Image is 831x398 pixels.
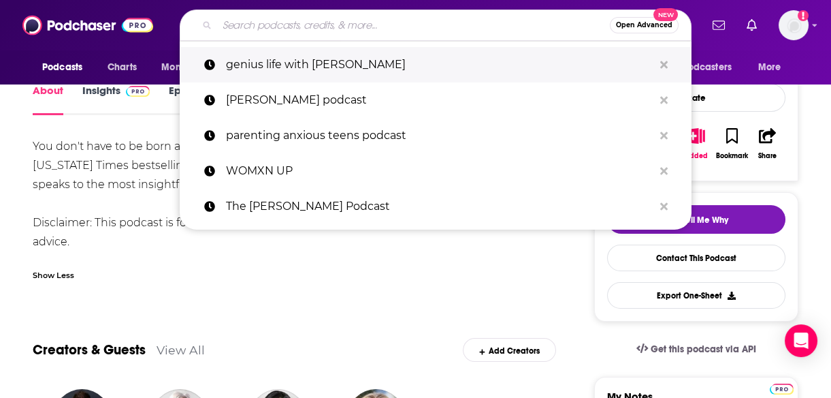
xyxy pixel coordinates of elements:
img: Podchaser Pro [770,384,794,395]
p: genius life with max [226,47,653,82]
span: Monitoring [161,58,210,77]
a: Show notifications dropdown [707,14,730,37]
span: Podcasts [42,58,82,77]
a: Contact This Podcast [607,245,785,271]
button: open menu [657,55,751,80]
span: More [758,58,781,77]
a: View All [157,343,205,357]
div: Bookmark [716,152,748,160]
button: open menu [152,55,227,80]
span: New [653,8,678,21]
div: Share [758,152,777,160]
div: Add Creators [463,338,556,362]
button: Open AdvancedNew [610,17,679,33]
span: Logged in as megcassidy [779,10,809,40]
a: InsightsPodchaser Pro [82,84,150,115]
a: WOMXN UP [180,153,691,189]
button: tell me why sparkleTell Me Why [607,205,785,234]
a: The [PERSON_NAME] Podcast [180,189,691,224]
button: open menu [33,55,100,80]
div: Search podcasts, credits, & more... [180,10,691,41]
a: Episodes519 [169,84,235,115]
a: genius life with [PERSON_NAME] [180,47,691,82]
a: About [33,84,63,115]
button: Show profile menu [779,10,809,40]
div: Rate [607,84,785,112]
div: You don't have to be born a Genius to become one. Follow health and science journalist, [US_STATE... [33,137,556,251]
a: Pro website [770,382,794,395]
a: Charts [99,55,145,80]
div: Open Intercom Messenger [785,324,817,357]
img: Podchaser - Follow, Share and Rate Podcasts [22,12,153,38]
p: The Liz Moody Podcast [226,189,653,224]
span: Charts [108,58,137,77]
a: Creators & Guests [33,341,146,358]
a: [PERSON_NAME] podcast [180,82,691,118]
button: Added [679,119,714,168]
div: Added [685,152,708,160]
input: Search podcasts, credits, & more... [217,14,610,36]
span: Get this podcast via API [651,343,756,355]
a: Get this podcast via API [625,333,767,366]
button: Share [750,119,785,168]
img: Podchaser Pro [126,86,150,97]
p: WOMXN UP [226,153,653,189]
span: Open Advanced [616,22,672,29]
p: parenting anxious teens podcast [226,118,653,153]
button: Export One-Sheet [607,282,785,309]
span: For Podcasters [666,58,732,77]
img: User Profile [779,10,809,40]
button: open menu [749,55,798,80]
a: Show notifications dropdown [741,14,762,37]
button: Bookmark [714,119,749,168]
span: Tell Me Why [681,215,728,226]
a: parenting anxious teens podcast [180,118,691,153]
svg: Add a profile image [798,10,809,21]
p: kevin miller podcast [226,82,653,118]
